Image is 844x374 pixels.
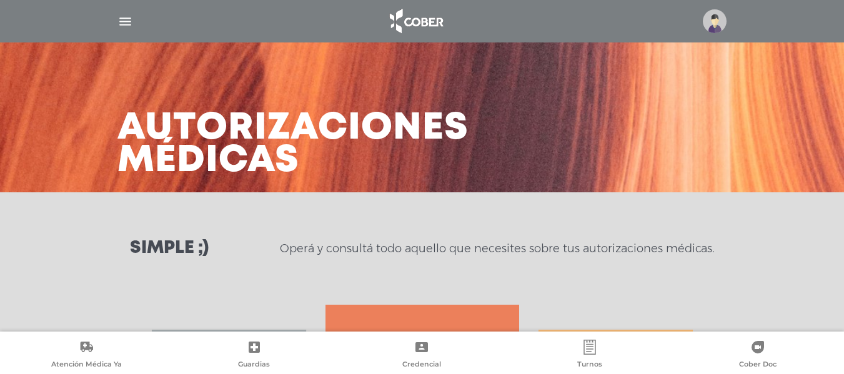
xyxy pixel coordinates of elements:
a: Cober Doc [673,340,842,372]
a: Atención Médica Ya [2,340,171,372]
h3: Simple ;) [130,240,209,257]
img: logo_cober_home-white.png [383,6,449,36]
a: Turnos [506,340,674,372]
a: Credencial [338,340,506,372]
span: Credencial [402,360,441,371]
h3: Autorizaciones médicas [117,112,469,177]
a: Guardias [171,340,339,372]
img: Cober_menu-lines-white.svg [117,14,133,29]
span: Atención Médica Ya [51,360,122,371]
span: Guardias [238,360,270,371]
span: Cober Doc [739,360,777,371]
img: profile-placeholder.svg [703,9,727,33]
p: Operá y consultá todo aquello que necesites sobre tus autorizaciones médicas. [280,241,714,256]
span: Turnos [577,360,602,371]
